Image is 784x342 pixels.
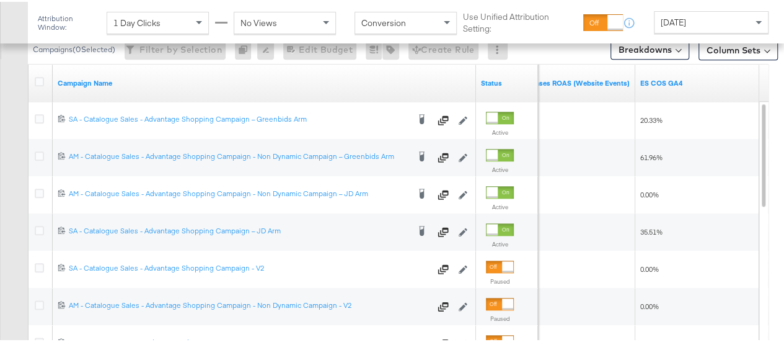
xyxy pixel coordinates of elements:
span: 61.96% [640,151,663,160]
label: Active [486,164,514,172]
div: 0 [235,38,257,58]
span: [DATE] [661,15,686,26]
label: Paused [486,276,514,284]
div: Attribution Window: [37,12,100,30]
a: SA - Catalogue Sales - Advantage Shopping Campaign - V2 [69,261,430,274]
span: 1 Day Clicks [113,16,161,27]
div: AM - Catalogue Sales - Advantage Shopping Campaign - Non Dynamic Campaign – Greenbids Arm [69,150,408,160]
a: SA - Catalogue Sales - Advantage Shopping Campaign – Greenbids Arm [69,112,408,125]
span: 0.00% [640,188,659,197]
label: Use Unified Attribution Setting: [463,9,578,32]
div: AM - Catalogue Sales - Advantage Shopping Campaign - Non Dynamic Campaign - V2 [69,299,430,308]
a: Shows the current state of your Ad Campaign. [481,76,533,86]
div: AM - Catalogue Sales - Advantage Shopping Campaign - Non Dynamic Campaign – JD Arm [69,187,408,197]
a: AM - Catalogue Sales - Advantage Shopping Campaign - Non Dynamic Campaign – Greenbids Arm [69,150,408,162]
label: Paused [486,313,514,321]
span: 0.00% [640,263,659,272]
a: ES COS GA4 [640,76,754,86]
a: Your campaign name. [58,76,471,86]
span: 20.33% [640,114,663,123]
div: Campaigns ( 0 Selected) [33,42,115,53]
label: Active [486,127,514,135]
a: AM - Catalogue Sales - Advantage Shopping Campaign - Non Dynamic Campaign - V2 [69,299,430,311]
a: The total value of the purchase actions divided by spend tracked by your Custom Audience pixel on... [516,76,630,86]
span: Conversion [361,16,406,27]
span: 0.00% [640,300,659,309]
label: Active [486,238,514,246]
button: Breakdowns [610,38,689,58]
span: 35.51% [640,225,663,235]
span: No Views [240,16,277,27]
div: SA - Catalogue Sales - Advantage Shopping Campaign - V2 [69,261,430,271]
div: SA - Catalogue Sales - Advantage Shopping Campaign – JD Arm [69,224,408,234]
button: Column Sets [698,38,778,58]
a: AM - Catalogue Sales - Advantage Shopping Campaign - Non Dynamic Campaign – JD Arm [69,187,408,199]
label: Active [486,201,514,209]
a: SA - Catalogue Sales - Advantage Shopping Campaign – JD Arm [69,224,408,236]
div: SA - Catalogue Sales - Advantage Shopping Campaign – Greenbids Arm [69,112,408,122]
